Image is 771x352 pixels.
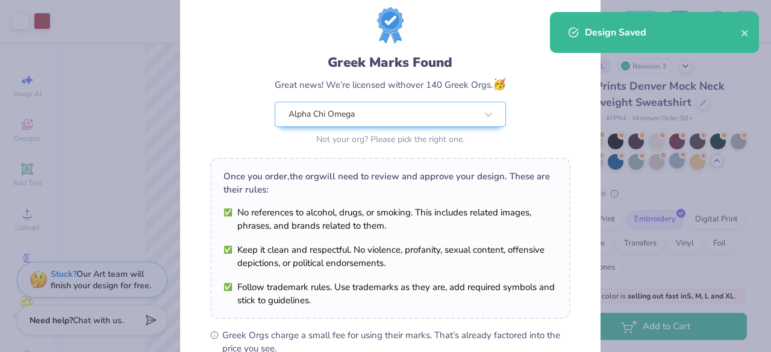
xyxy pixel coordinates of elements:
[275,133,506,146] div: Not your org? Please pick the right one.
[275,53,506,72] div: Greek Marks Found
[223,206,557,232] li: No references to alcohol, drugs, or smoking. This includes related images, phrases, and brands re...
[223,243,557,270] li: Keep it clean and respectful. No violence, profanity, sexual content, offensive depictions, or po...
[223,170,557,196] div: Once you order, the org will need to review and approve your design. These are their rules:
[741,25,749,40] button: close
[223,280,557,307] li: Follow trademark rules. Use trademarks as they are, add required symbols and stick to guidelines.
[493,77,506,91] span: 🥳
[377,7,404,43] img: license-marks-badge.png
[585,25,741,40] div: Design Saved
[275,76,506,93] div: Great news! We’re licensed with over 140 Greek Orgs.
